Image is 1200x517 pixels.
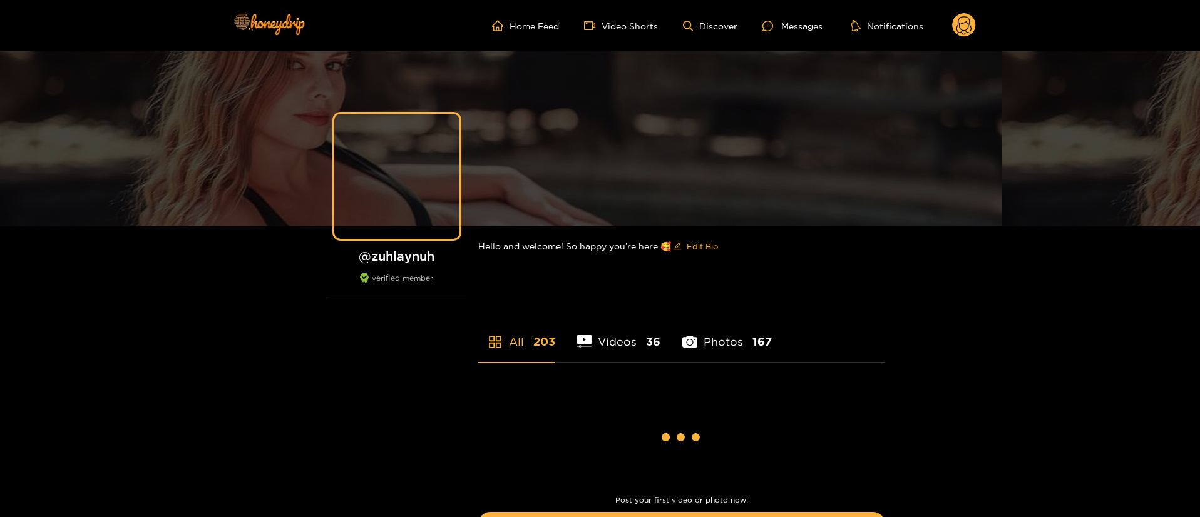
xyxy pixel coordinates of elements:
[762,19,823,33] div: Messages
[671,236,721,256] button: editEdit Bio
[682,306,772,362] li: Photos
[646,334,660,349] span: 36
[687,240,718,253] span: Edit Bio
[752,334,772,349] span: 167
[533,334,555,349] span: 203
[492,20,510,31] span: home
[683,21,737,31] a: Discover
[584,20,602,31] span: video-camera
[674,242,682,251] span: edit
[488,334,503,349] span: appstore
[478,496,885,504] p: Post your first video or photo now!
[492,20,559,31] a: Home Feed
[328,248,466,264] h1: @ zuhlaynuh
[848,19,927,32] button: Notifications
[577,306,661,362] li: Videos
[328,273,466,296] div: verified member
[478,306,555,362] li: All
[478,226,885,266] div: Hello and welcome! So happy you’re here 🥰
[584,20,658,31] a: Video Shorts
